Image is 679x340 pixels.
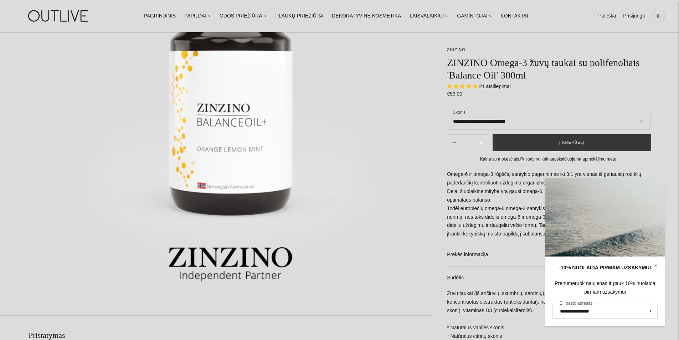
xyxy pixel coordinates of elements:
[410,8,448,24] a: LAISVALAIKIUI
[473,134,489,151] button: Subtract product quantity
[447,243,650,266] a: Prekės informacija
[462,138,473,148] input: Product quantity
[184,8,211,24] a: PAPILDAI
[447,47,465,52] a: ZINZINO
[479,83,511,89] span: 21 atsiliepimai
[559,139,585,146] span: Į krepšelį
[447,83,479,89] span: 4.76 stars
[447,91,462,97] span: €59,00
[520,157,552,162] a: Pristatymo kaina
[447,56,650,81] h1: ZINZINO Omega-3 žuvų taukai su polifenoliais 'Balance Oil' 300ml
[493,134,651,151] button: Į krepšelį
[447,134,462,151] button: Add product quantity
[653,11,663,21] span: 0
[501,8,528,24] a: KONTAKTAI
[623,8,645,24] a: Prisijungti
[14,4,103,28] img: OUTLIVE
[447,170,650,239] p: Omega-6 ir omega-3 rūgščių santykio pagerinimas iki 3:1 yra vienas iš geriausių rodiklių, padedan...
[276,8,324,24] a: PLAUKŲ PRIEŽIŪRA
[447,267,650,289] a: Sudėtis
[552,264,658,272] div: -10% NUOLAIDA PIRMAM UŽSAKYMUI
[447,156,650,163] div: Kaina su mokesčiais. apskaičiuojama apmokėjimo metu.
[457,8,492,24] a: GAMINTOJAI
[552,279,658,296] div: Prenumeruok naujienas ir gauk 10% nuolaidą pirmam užsakymui
[598,8,616,24] a: Paieška
[220,8,267,24] a: ODOS PRIEŽIŪRA
[144,8,176,24] a: PAGRINDINIS
[652,8,665,24] a: 0
[558,299,594,308] label: El. pašto adresas
[332,8,401,24] a: DEKORATYVINĖ KOSMETIKA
